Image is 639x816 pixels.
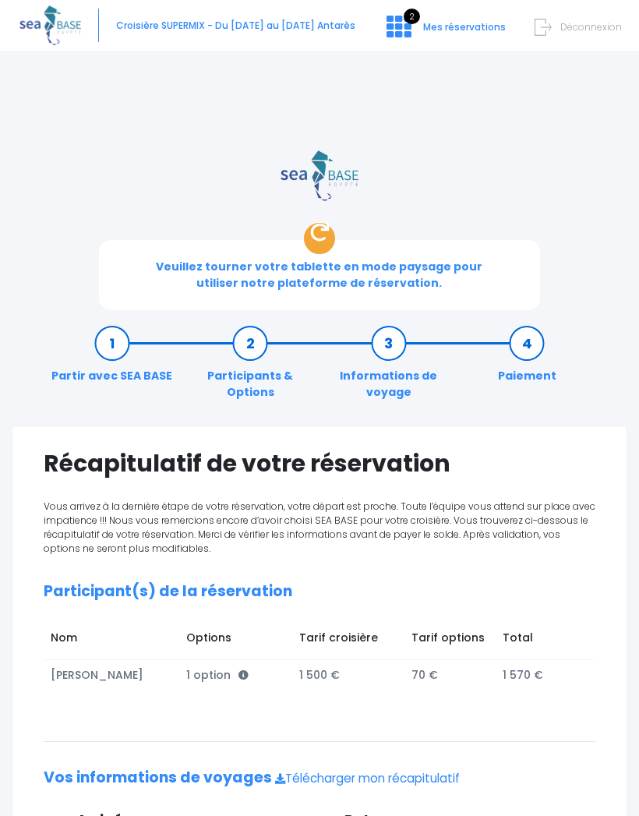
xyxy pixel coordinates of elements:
[404,9,420,24] span: 2
[156,259,482,291] span: Veuillez tourner votre tablette en mode paysage pour utiliser notre plateforme de réservation.
[44,450,595,478] h1: Récapitulatif de votre réservation
[423,20,506,34] span: Mes réservations
[179,623,291,660] td: Options
[44,583,595,601] h2: Participant(s) de la réservation
[44,335,180,384] a: Partir avec SEA BASE
[292,623,404,660] td: Tarif croisière
[292,660,404,691] td: 1 500 €
[182,335,320,401] a: Participants & Options
[374,26,515,39] a: 2 Mes réservations
[490,335,564,384] a: Paiement
[560,20,622,34] span: Déconnexion
[404,660,496,691] td: 70 €
[275,770,460,786] a: Télécharger mon récapitulatif
[116,19,355,32] span: Croisière SUPERMIX - Du [DATE] au [DATE] Antarès
[281,150,358,201] img: logo_color1.png
[44,500,595,555] span: Vous arrivez à la dernière étape de votre réservation, votre départ est proche. Toute l’équipe vo...
[404,623,496,660] td: Tarif options
[186,667,249,683] span: 1 option
[44,660,179,691] td: [PERSON_NAME]
[496,660,581,691] td: 1 570 €
[44,769,595,787] h2: Vos informations de voyages
[496,623,581,660] td: Total
[44,623,179,660] td: Nom
[319,335,458,401] a: Informations de voyage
